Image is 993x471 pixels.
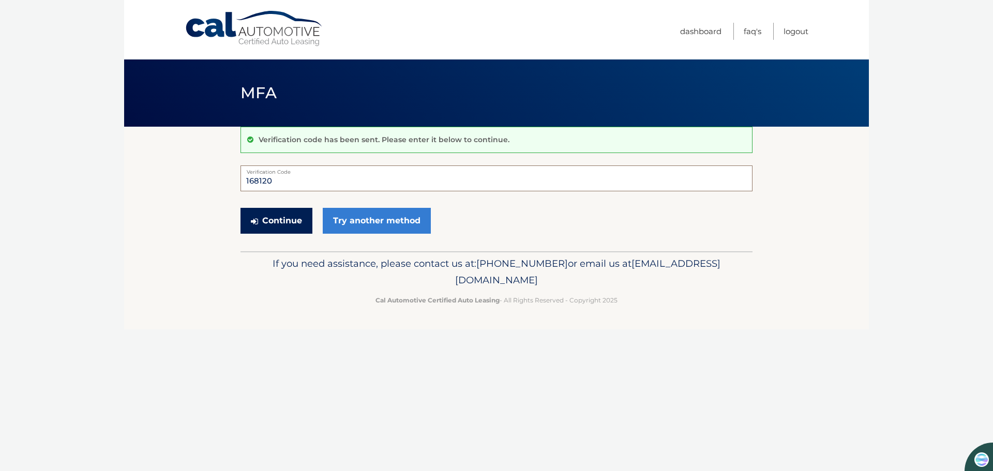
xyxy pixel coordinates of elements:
[323,208,431,234] a: Try another method
[240,165,753,191] input: Verification Code
[784,23,808,40] a: Logout
[240,83,277,102] span: MFA
[680,23,721,40] a: Dashboard
[744,23,761,40] a: FAQ's
[476,257,568,269] span: [PHONE_NUMBER]
[240,165,753,174] label: Verification Code
[259,135,509,144] p: Verification code has been sent. Please enter it below to continue.
[455,257,720,286] span: [EMAIL_ADDRESS][DOMAIN_NAME]
[185,10,324,47] a: Cal Automotive
[375,296,500,304] strong: Cal Automotive Certified Auto Leasing
[247,295,746,306] p: - All Rights Reserved - Copyright 2025
[247,255,746,288] p: If you need assistance, please contact us at: or email us at
[240,208,312,234] button: Continue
